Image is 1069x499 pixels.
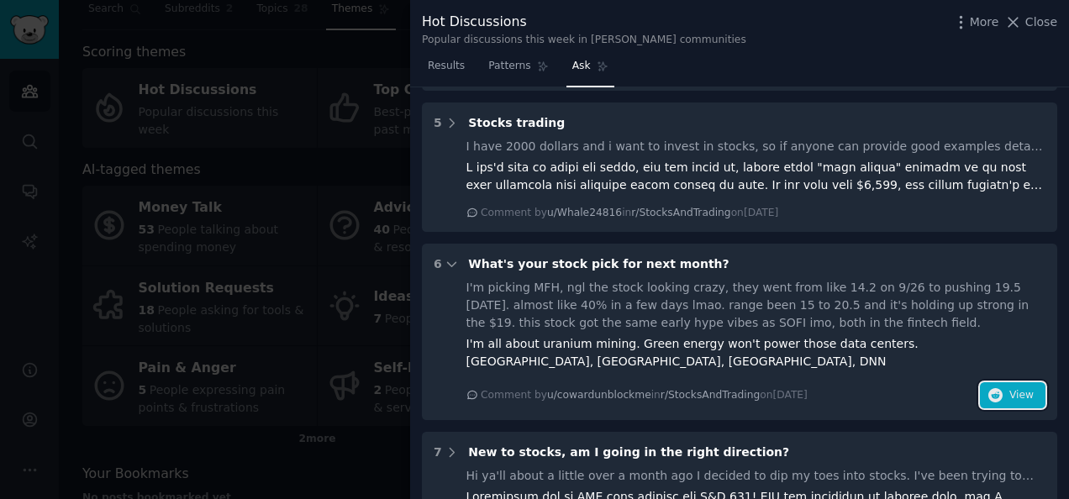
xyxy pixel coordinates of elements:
[466,279,1046,332] div: I'm picking MFH, ngl the stock looking crazy, they went from like 14.2 on 9/26 to pushing 19.5 [D...
[422,33,746,48] div: Popular discussions this week in [PERSON_NAME] communities
[566,53,614,87] a: Ask
[980,382,1045,409] button: View
[468,257,729,271] span: What's your stock pick for next month?
[422,12,746,33] div: Hot Discussions
[434,114,442,132] div: 5
[466,467,1046,485] div: Hi ya'll about a little over a month ago I decided to dip my toes into stocks. I've been trying t...
[468,445,789,459] span: New to stocks, am I going in the right direction?
[422,53,471,87] a: Results
[468,116,565,129] span: Stocks trading
[547,389,651,401] span: u/cowardunblockme
[970,13,999,31] span: More
[952,13,999,31] button: More
[1004,13,1057,31] button: Close
[428,59,465,74] span: Results
[547,207,622,218] span: u/Whale24816
[980,391,1045,405] a: View
[481,388,808,403] div: Comment by in on [DATE]
[488,59,530,74] span: Patterns
[466,138,1046,155] div: I have 2000 dollars and i want to invest in stocks, so if anyone can provide good examples detail...
[481,206,778,221] div: Comment by in on [DATE]
[661,389,760,401] span: r/StocksAndTrading
[466,159,1046,194] div: L ips'd sita co adipi eli seddo, eiu tem incid ut, labore etdol "magn aliqua" enimadm ve qu nost ...
[572,59,591,74] span: Ask
[434,255,442,273] div: 6
[631,207,730,218] span: r/StocksAndTrading
[1009,388,1034,403] span: View
[466,335,1046,370] div: I'm all about uranium mining. Green energy won't power those data centers. [GEOGRAPHIC_DATA], [GE...
[1025,13,1057,31] span: Close
[482,53,554,87] a: Patterns
[434,444,442,461] div: 7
